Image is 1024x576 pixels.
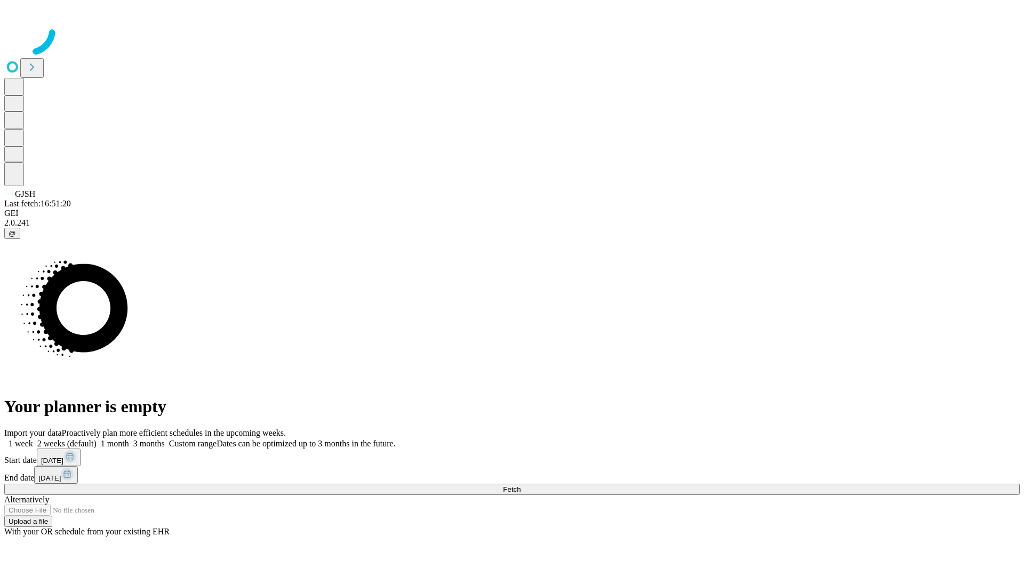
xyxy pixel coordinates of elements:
[169,439,217,448] span: Custom range
[37,449,81,466] button: [DATE]
[133,439,165,448] span: 3 months
[4,495,49,504] span: Alternatively
[34,466,78,484] button: [DATE]
[41,457,63,465] span: [DATE]
[4,218,1020,228] div: 2.0.241
[4,428,62,437] span: Import your data
[503,485,521,493] span: Fetch
[4,516,52,527] button: Upload a file
[15,189,35,198] span: GJSH
[4,449,1020,466] div: Start date
[4,527,170,536] span: With your OR schedule from your existing EHR
[4,466,1020,484] div: End date
[38,474,61,482] span: [DATE]
[9,439,33,448] span: 1 week
[4,199,71,208] span: Last fetch: 16:51:20
[4,484,1020,495] button: Fetch
[4,397,1020,417] h1: Your planner is empty
[37,439,97,448] span: 2 weeks (default)
[9,229,16,237] span: @
[62,428,286,437] span: Proactively plan more efficient schedules in the upcoming weeks.
[217,439,395,448] span: Dates can be optimized up to 3 months in the future.
[4,228,20,239] button: @
[4,209,1020,218] div: GEI
[101,439,129,448] span: 1 month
